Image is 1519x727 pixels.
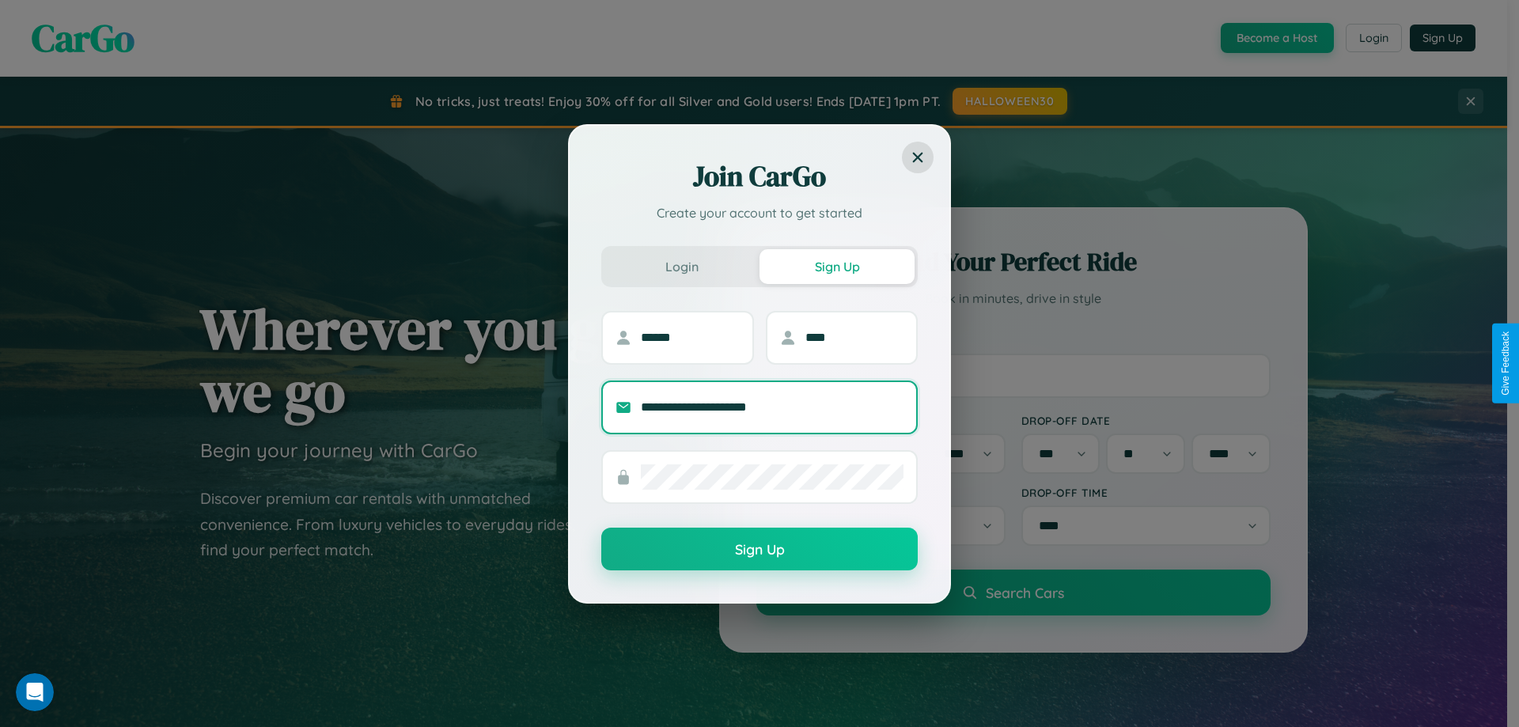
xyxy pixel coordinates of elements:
div: Give Feedback [1500,331,1511,396]
p: Create your account to get started [601,203,918,222]
button: Sign Up [759,249,915,284]
h2: Join CarGo [601,157,918,195]
iframe: Intercom live chat [16,673,54,711]
button: Sign Up [601,528,918,570]
button: Login [604,249,759,284]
